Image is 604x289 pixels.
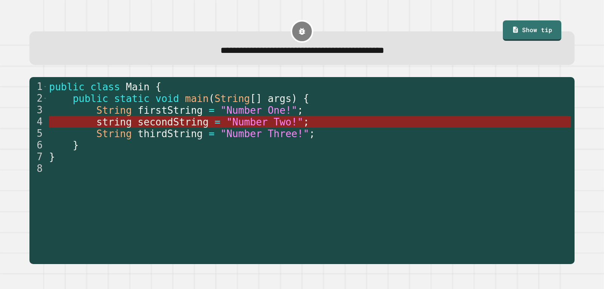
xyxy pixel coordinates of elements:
span: String [96,105,132,116]
div: 2 [29,93,48,104]
span: string [96,116,132,128]
div: 1 [29,81,48,93]
span: "Number One!" [220,105,297,116]
span: = [209,128,215,139]
span: firstString [138,105,203,116]
span: "Number Two!" [226,116,304,128]
div: 6 [29,139,48,151]
span: static [114,93,149,104]
span: = [209,105,215,116]
span: thirdString [138,128,203,139]
div: 5 [29,128,48,139]
div: 3 [29,104,48,116]
div: 4 [29,116,48,128]
span: Main [126,81,150,93]
span: args [268,93,291,104]
span: String [214,93,250,104]
span: main [185,93,209,104]
a: Show tip [503,20,561,41]
span: void [156,93,179,104]
span: String [96,128,132,139]
span: secondString [138,116,209,128]
span: public [73,93,108,104]
span: class [91,81,120,93]
span: Toggle code folding, rows 1 through 7 [43,81,47,93]
div: 7 [29,151,48,163]
div: 8 [29,163,48,175]
span: public [49,81,85,93]
span: "Number Three!" [220,128,309,139]
span: Toggle code folding, rows 2 through 6 [43,93,47,104]
span: = [214,116,220,128]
